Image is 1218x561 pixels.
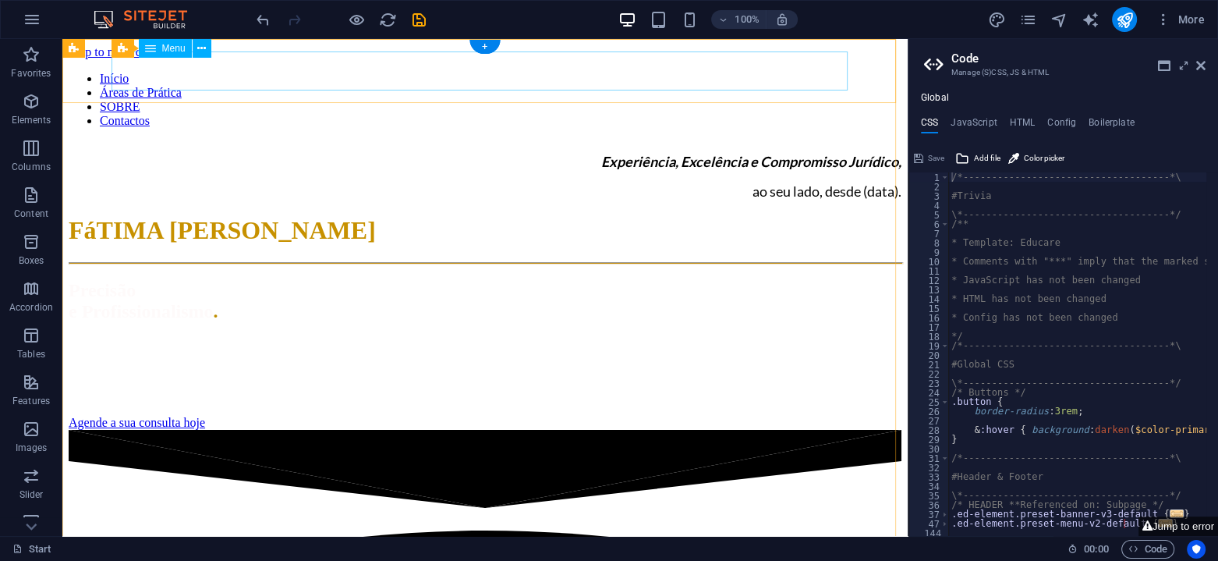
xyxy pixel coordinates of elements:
[921,117,938,134] h4: CSS
[253,10,272,29] button: undo
[909,378,950,388] div: 23
[378,10,397,29] button: reload
[711,10,767,29] button: 100%
[1010,117,1036,134] h4: HTML
[1128,540,1167,559] span: Code
[12,114,51,126] p: Elements
[909,247,950,257] div: 9
[909,201,950,210] div: 4
[953,149,1003,168] button: Add file
[1081,10,1099,29] button: text_generator
[909,463,950,472] div: 32
[19,488,44,501] p: Slider
[409,10,428,29] button: save
[1050,11,1068,29] i: Navigator
[909,238,950,247] div: 8
[16,442,48,454] p: Images
[1018,10,1037,29] button: pages
[974,149,1000,168] span: Add file
[1095,543,1097,555] span: :
[909,416,950,425] div: 27
[1006,149,1067,168] button: Color picker
[12,161,51,173] p: Columns
[775,12,789,27] i: On resize automatically adjust zoom level to fit chosen device.
[987,10,1006,29] button: design
[909,453,950,463] div: 31
[909,472,950,481] div: 33
[735,10,759,29] h6: 100%
[909,491,950,500] div: 35
[909,435,950,444] div: 29
[1112,7,1137,32] button: publish
[909,444,950,453] div: 30
[17,348,45,360] p: Tables
[909,528,950,538] div: 144
[909,210,950,219] div: 5
[410,11,428,29] i: Save (Ctrl+S)
[909,266,950,275] div: 11
[254,11,272,29] i: Undo: Cut (Ctrl+Z)
[909,350,950,360] div: 20
[909,341,950,350] div: 19
[909,229,950,238] div: 7
[1149,7,1211,32] button: More
[1050,10,1068,29] button: navigator
[909,304,950,313] div: 15
[1068,540,1109,559] h6: Session time
[909,481,950,491] div: 34
[909,397,950,407] div: 25
[162,44,186,53] span: Menu
[909,322,950,332] div: 17
[909,510,950,519] div: 37
[909,294,950,304] div: 14
[909,332,950,341] div: 18
[909,425,950,435] div: 28
[90,10,207,29] img: Editor Logo
[12,395,50,407] p: Features
[19,254,44,267] p: Boxes
[1138,517,1218,536] button: Jump to error
[909,388,950,397] div: 24
[469,40,500,54] div: +
[909,369,950,378] div: 22
[909,313,950,322] div: 16
[921,92,949,105] h4: Global
[1187,540,1206,559] button: Usercentrics
[909,182,950,191] div: 2
[909,257,950,266] div: 10
[11,67,51,80] p: Favorites
[1115,11,1133,29] i: Publish
[909,191,950,201] div: 3
[1084,540,1108,559] span: 00 00
[909,172,950,182] div: 1
[909,285,950,294] div: 13
[12,540,51,559] a: Click to cancel selection. Double-click to open Pages
[14,208,48,220] p: Content
[909,275,950,285] div: 12
[909,360,950,369] div: 21
[1081,11,1099,29] i: AI Writer
[909,500,950,510] div: 36
[951,51,1206,66] h2: Code
[951,66,1174,80] h3: Manage (S)CSS, JS & HTML
[1018,11,1036,29] i: Pages (Ctrl+Alt+S)
[9,301,53,314] p: Accordion
[909,407,950,416] div: 26
[951,117,997,134] h4: JavaScript
[909,519,950,528] div: 47
[6,6,110,20] a: Skip to main content
[1047,117,1076,134] h4: Config
[1170,510,1184,518] span: ...
[987,11,1005,29] i: Design (Ctrl+Alt+Y)
[1089,117,1135,134] h4: Boilerplate
[909,219,950,229] div: 6
[1121,540,1174,559] button: Code
[1024,149,1064,168] span: Color picker
[1156,12,1205,27] span: More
